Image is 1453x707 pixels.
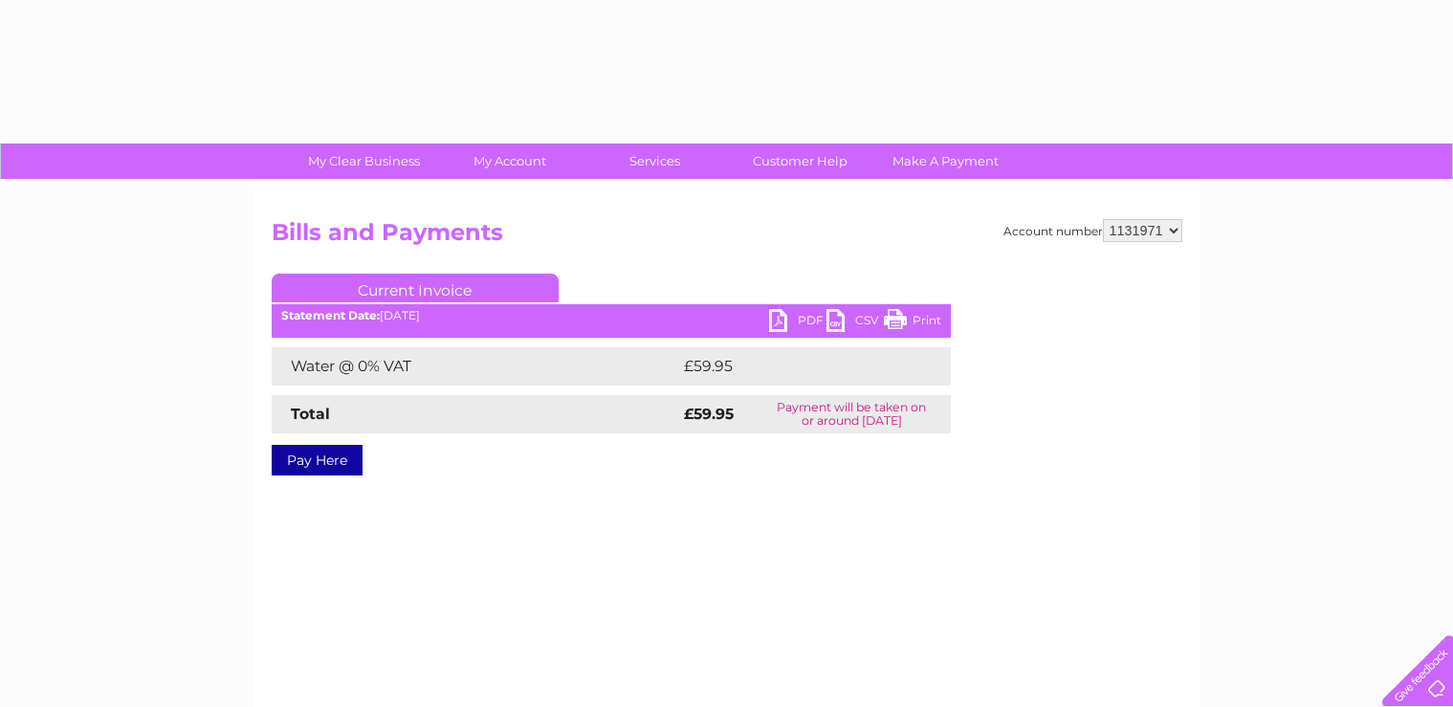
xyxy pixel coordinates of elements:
a: PDF [769,309,826,337]
strong: £59.95 [684,405,734,423]
b: Statement Date: [281,308,380,322]
a: CSV [826,309,884,337]
div: Account number [1003,219,1182,242]
td: Payment will be taken on or around [DATE] [753,395,951,433]
a: My Clear Business [285,144,443,179]
a: Make A Payment [867,144,1024,179]
a: Services [576,144,734,179]
a: Current Invoice [272,274,559,302]
td: £59.95 [679,347,913,386]
td: Water @ 0% VAT [272,347,679,386]
h2: Bills and Payments [272,219,1182,255]
a: My Account [430,144,588,179]
a: Print [884,309,941,337]
a: Pay Here [272,445,363,475]
div: [DATE] [272,309,951,322]
a: Customer Help [721,144,879,179]
strong: Total [291,405,330,423]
